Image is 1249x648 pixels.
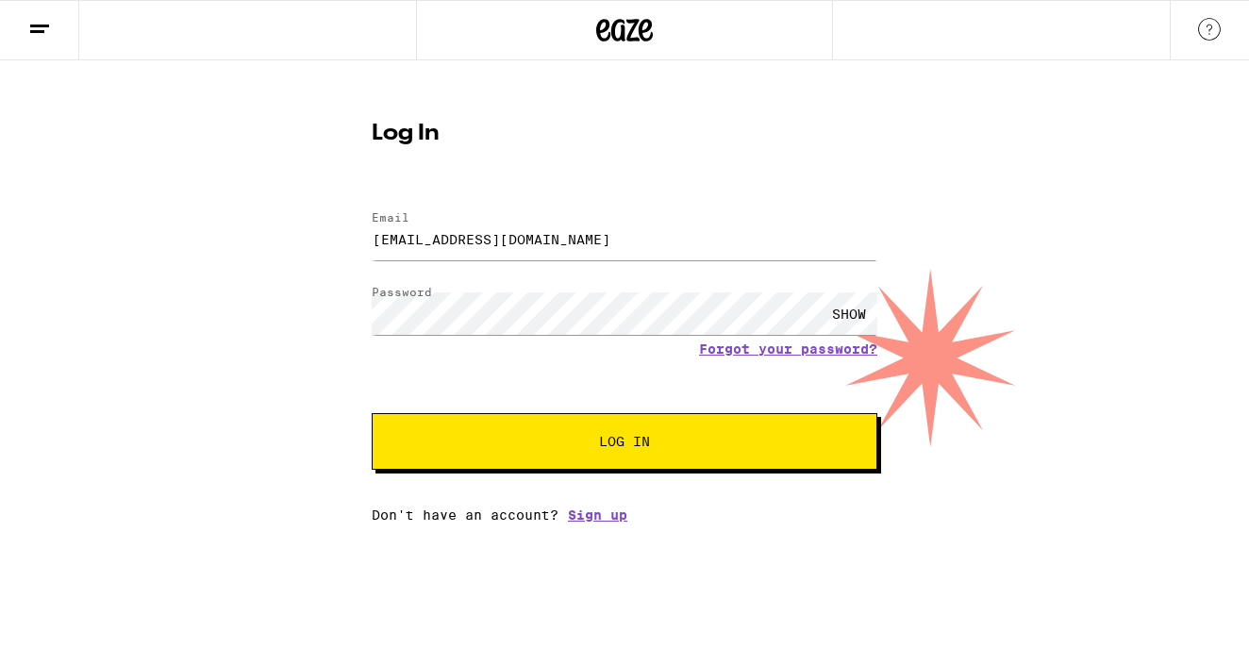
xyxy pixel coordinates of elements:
button: Log In [372,413,877,470]
label: Email [372,211,409,224]
span: Log In [599,435,650,448]
h1: Log In [372,123,877,145]
div: SHOW [821,292,877,335]
div: Don't have an account? [372,507,877,523]
label: Password [372,286,432,298]
a: Forgot your password? [699,341,877,357]
span: Hi. Need any help? [11,13,136,28]
input: Email [372,218,877,260]
a: Sign up [568,507,627,523]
